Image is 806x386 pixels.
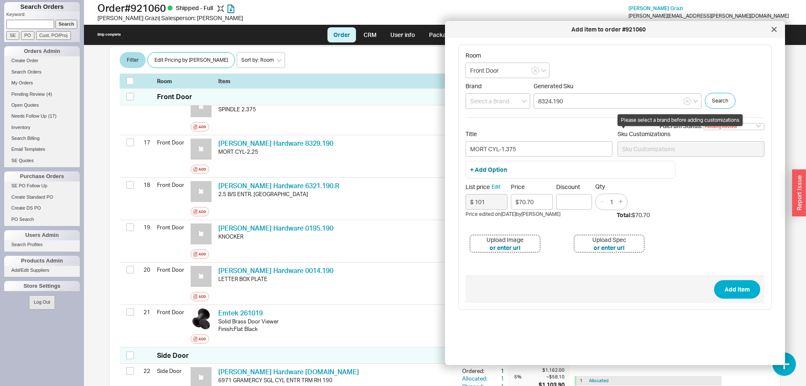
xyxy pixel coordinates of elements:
span: $70.70 [632,211,650,218]
a: Search Billing [4,134,80,143]
a: [PERSON_NAME] Grazi [628,5,683,11]
span: Add Item [725,284,750,294]
h1: Search Orders [4,2,80,11]
a: SE PO Follow Up [4,181,80,190]
div: Ship complete [97,32,121,37]
div: Item [218,78,459,85]
input: Select a Brand [466,93,530,109]
a: Add/Edit Suppliers [4,266,80,275]
button: Add [191,334,209,344]
button: Add [191,249,209,259]
a: Create Standard PO [4,193,80,202]
div: Front Door [157,305,187,319]
button: Filter [120,53,146,68]
div: Allocated: [462,375,489,382]
div: KNOCKER [218,233,455,240]
div: Solid Brass Door Viewer [218,318,455,325]
img: no_photo [191,139,212,160]
div: Orders Admin [4,46,80,56]
input: Sku Customizations [618,141,764,157]
div: Add [199,166,206,173]
a: CRM [358,27,382,42]
input: SE [6,31,19,40]
div: 17 [140,135,150,150]
div: Store Settings [4,281,80,291]
a: [PERSON_NAME] Hardware 0195.190 [218,224,333,232]
a: User info [384,27,421,42]
a: Packages [423,27,463,42]
span: Brand [466,82,482,89]
a: Needs Follow Up(17) [4,112,80,121]
button: Add [191,292,209,301]
span: Qty [595,183,628,190]
input: Search [55,20,78,29]
span: Title [466,130,612,138]
div: Users Admin [4,230,80,240]
img: no_photo [191,96,212,117]
button: + Add Option [470,165,507,174]
div: Add [199,123,206,130]
div: Upload Spec [592,236,626,244]
button: Add [191,122,209,131]
input: Cust. PO/Proj [36,31,71,40]
button: Add [191,165,209,174]
div: Add [199,293,206,300]
div: Side Door [157,364,187,378]
span: Fulcrum Status: [659,122,702,130]
button: Edit Pricing by [PERSON_NAME] [147,53,235,68]
a: Email Templates [4,145,80,154]
div: LETTER BOX PLATE [218,275,455,283]
div: Products Admin [4,256,80,266]
a: [PERSON_NAME] Hardware 8329.190 [218,139,333,147]
div: Front Door [157,220,187,234]
div: 5 % [514,373,537,380]
button: Search [705,93,735,109]
a: SE Quotes [4,156,80,165]
p: Keyword: [6,11,80,20]
span: Pending Review [11,92,45,97]
img: no_photo [191,223,212,244]
span: ( 17 ) [48,113,57,118]
div: Front Door [157,263,187,277]
div: 21 [140,305,150,319]
svg: open menu [693,100,698,103]
div: Ordered: [462,367,489,375]
span: Filter [127,55,139,66]
span: Sku Customizations [618,130,670,137]
span: Generated Sku [534,82,573,89]
a: Inventory [4,123,80,132]
span: Price [511,183,553,191]
a: Emtek 261019 [218,309,263,317]
button: Add Item [714,280,760,299]
input: Select Room [466,63,550,78]
div: Finish : Flat Black [218,325,455,333]
div: Upload Image [487,236,523,244]
div: Please select a brand before adding customizations [618,114,743,126]
button: Allocated [589,378,609,384]
img: Emtek_2610_Door_Viewer_2610US10B_Back_eh85ye [191,308,212,329]
span: Discount [556,183,592,191]
div: Front Door [157,135,187,150]
a: Create Order [4,56,80,65]
div: Add [199,208,206,215]
span: ( 4 ) [47,92,52,97]
button: Add [191,207,209,216]
div: Add item to order #921060 [449,25,767,34]
input: Price [511,194,553,210]
input: Title [466,141,612,157]
img: no_photo [191,266,212,287]
div: [PERSON_NAME][EMAIL_ADDRESS][PERSON_NAME][DOMAIN_NAME] [628,13,789,19]
button: or enter url [489,244,521,252]
a: [PERSON_NAME] Hardware 0014.190 [218,266,333,275]
span: Room [466,52,481,59]
div: MORT CYL-2.25 [218,148,455,155]
a: Order [327,27,356,42]
span: Needs Follow Up [11,113,47,118]
span: Edit Pricing by [PERSON_NAME] [154,55,228,66]
div: – $58.10 [539,373,565,380]
a: Search Profiles [4,240,80,249]
div: Add [199,336,206,342]
a: Search Orders [4,68,80,76]
a: [PERSON_NAME] Hardware 6321.190.R [218,181,339,190]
